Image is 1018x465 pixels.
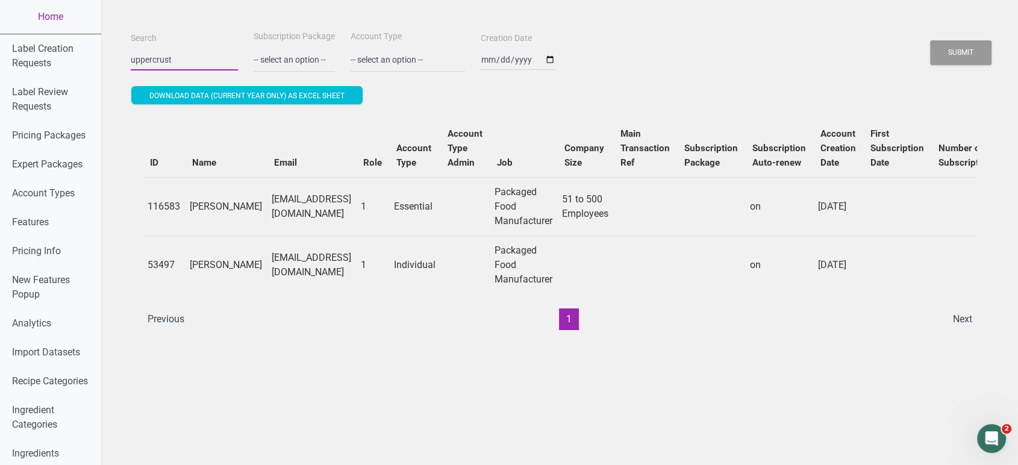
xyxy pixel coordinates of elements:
[143,236,185,294] td: 53497
[490,236,557,294] td: Packaged Food Manufacturer
[938,143,997,168] b: Number of Subscriptions
[274,157,297,168] b: Email
[150,157,158,168] b: ID
[396,143,431,168] b: Account Type
[356,236,389,294] td: 1
[813,177,863,236] td: [DATE]
[813,236,863,294] td: [DATE]
[559,308,579,330] button: 1
[389,236,440,294] td: Individual
[977,424,1006,453] iframe: Intercom live chat
[143,177,185,236] td: 116583
[351,31,402,43] label: Account Type
[131,33,157,45] label: Search
[185,236,267,294] td: [PERSON_NAME]
[481,33,532,45] label: Creation Date
[131,86,363,104] button: Download data (current year only) as excel sheet
[356,177,389,236] td: 1
[745,177,813,236] td: on
[131,107,989,342] div: Users
[149,92,345,100] span: Download data (current year only) as excel sheet
[620,128,670,168] b: Main Transaction Ref
[820,128,856,168] b: Account Creation Date
[389,177,440,236] td: Essential
[267,177,356,236] td: [EMAIL_ADDRESS][DOMAIN_NAME]
[497,157,513,168] b: Job
[143,308,977,330] div: Page navigation example
[745,236,813,294] td: on
[267,236,356,294] td: [EMAIL_ADDRESS][DOMAIN_NAME]
[448,128,482,168] b: Account Type Admin
[930,40,991,65] button: Submit
[564,143,604,168] b: Company Size
[185,177,267,236] td: [PERSON_NAME]
[363,157,382,168] b: Role
[752,143,806,168] b: Subscription Auto-renew
[557,177,613,236] td: 51 to 500 Employees
[870,128,924,168] b: First Subscription Date
[254,31,335,43] label: Subscription Package
[490,177,557,236] td: Packaged Food Manufacturer
[684,143,738,168] b: Subscription Package
[1002,424,1011,434] span: 2
[192,157,216,168] b: Name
